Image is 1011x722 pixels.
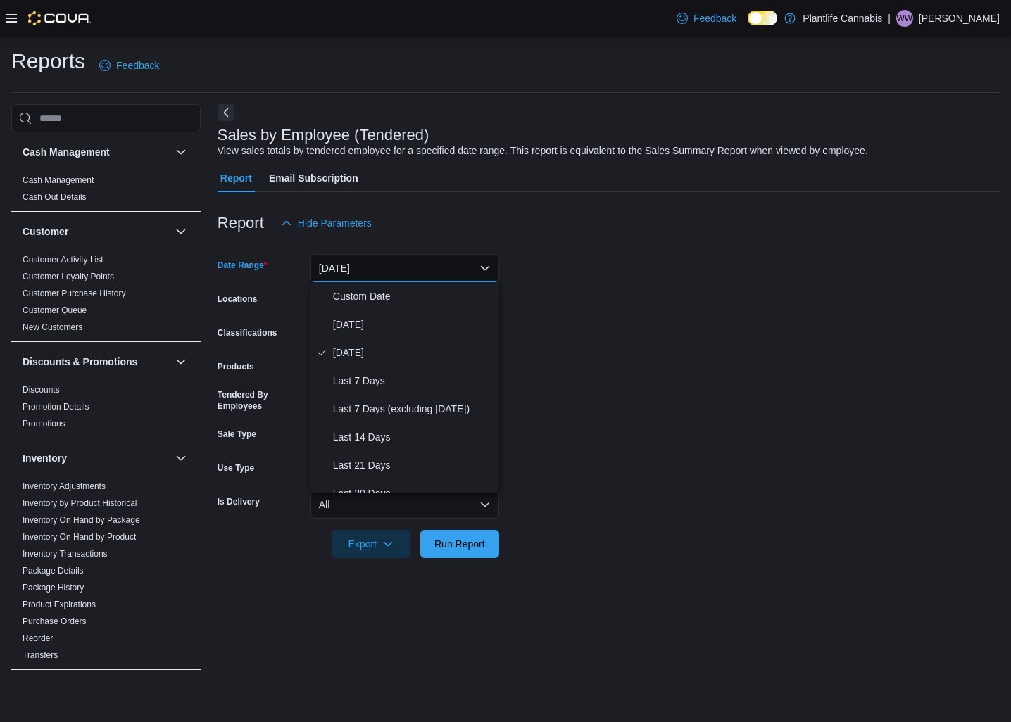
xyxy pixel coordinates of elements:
span: Feedback [116,58,159,72]
span: Last 30 Days [333,485,494,502]
span: Package Details [23,565,84,576]
span: Export [340,530,402,558]
label: Is Delivery [218,496,260,507]
a: Purchase Orders [23,616,87,626]
h3: Sales by Employee (Tendered) [218,127,429,144]
span: Inventory On Hand by Package [23,514,140,526]
label: Sale Type [218,429,256,440]
label: Classifications [218,327,277,338]
span: Last 7 Days [333,372,494,389]
span: Hide Parameters [298,216,372,230]
button: Cash Management [172,144,189,160]
a: Promotions [23,419,65,429]
span: Reorder [23,633,53,644]
img: Cova [28,11,91,25]
a: Transfers [23,650,58,660]
h3: Report [218,215,264,232]
span: Inventory Adjustments [23,481,106,492]
button: Discounts & Promotions [172,353,189,370]
div: Discounts & Promotions [11,381,201,438]
a: Product Expirations [23,600,96,609]
span: Last 7 Days (excluding [DATE]) [333,400,494,417]
p: Plantlife Cannabis [803,10,882,27]
div: Select listbox [310,282,499,493]
h3: Customer [23,224,68,239]
a: Cash Out Details [23,192,87,202]
button: Run Report [420,530,499,558]
button: Next [218,104,234,121]
h1: Reports [11,47,85,75]
span: Run Report [434,537,485,551]
span: Report [220,164,252,192]
span: Discounts [23,384,60,395]
span: New Customers [23,322,82,333]
input: Dark Mode [748,11,777,25]
a: Package Details [23,566,84,576]
button: Cash Management [23,145,170,159]
a: Feedback [94,51,165,80]
span: Transfers [23,650,58,661]
h3: Inventory [23,451,67,465]
a: Customer Purchase History [23,289,126,298]
a: Inventory by Product Historical [23,498,137,508]
label: Products [218,361,254,372]
a: Inventory Adjustments [23,481,106,491]
a: New Customers [23,322,82,332]
h3: Discounts & Promotions [23,355,137,369]
span: Purchase Orders [23,616,87,627]
button: Hide Parameters [275,209,377,237]
span: Promotions [23,418,65,429]
h3: Cash Management [23,145,110,159]
button: Discounts & Promotions [23,355,170,369]
button: All [310,490,499,519]
a: Feedback [671,4,742,32]
a: Inventory Transactions [23,549,108,559]
div: Customer [11,251,201,341]
button: Inventory [172,450,189,467]
span: Custom Date [333,288,494,305]
span: Inventory Transactions [23,548,108,559]
span: Customer Purchase History [23,288,126,299]
button: Inventory [23,451,170,465]
a: Package History [23,583,84,593]
span: Customer Loyalty Points [23,271,114,282]
p: [PERSON_NAME] [919,10,1000,27]
a: Discounts [23,385,60,395]
span: Last 14 Days [333,429,494,445]
a: Customer Activity List [23,255,103,265]
span: Inventory On Hand by Product [23,531,136,543]
span: Promotion Details [23,401,89,412]
div: William White [896,10,913,27]
span: [DATE] [333,344,494,361]
span: Email Subscription [269,164,358,192]
span: Product Expirations [23,599,96,610]
span: Last 21 Days [333,457,494,474]
a: Reorder [23,633,53,643]
span: Package History [23,582,84,593]
div: View sales totals by tendered employee for a specified date range. This report is equivalent to t... [218,144,868,158]
label: Locations [218,293,258,305]
div: Cash Management [11,172,201,211]
span: Cash Out Details [23,191,87,203]
span: WW [897,10,913,27]
a: Inventory On Hand by Package [23,515,140,525]
p: | [888,10,891,27]
button: Customer [23,224,170,239]
a: Customer Loyalty Points [23,272,114,281]
label: Date Range [218,260,268,271]
label: Use Type [218,462,254,474]
button: Customer [172,223,189,240]
a: Promotion Details [23,402,89,412]
span: Cash Management [23,175,94,186]
span: Customer Queue [23,305,87,316]
span: [DATE] [333,316,494,333]
span: Inventory by Product Historical [23,498,137,509]
span: Customer Activity List [23,254,103,265]
a: Inventory On Hand by Product [23,532,136,542]
button: [DATE] [310,254,499,282]
label: Tendered By Employees [218,389,305,412]
a: Cash Management [23,175,94,185]
div: Inventory [11,478,201,669]
a: Customer Queue [23,305,87,315]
